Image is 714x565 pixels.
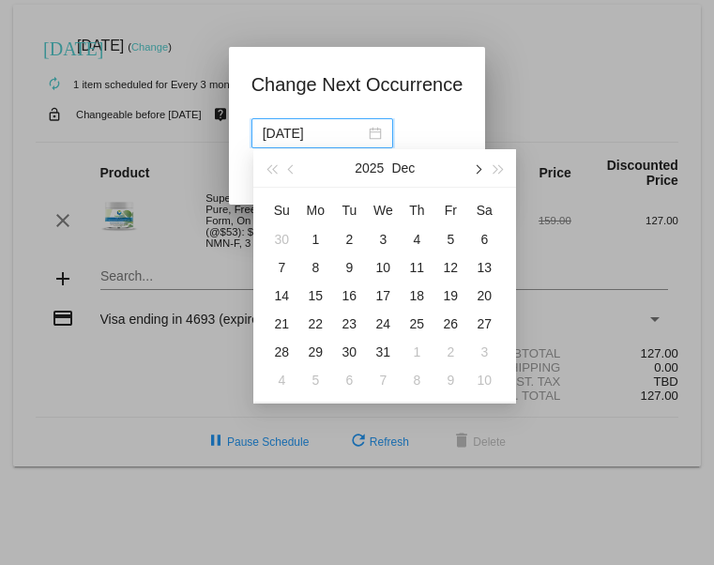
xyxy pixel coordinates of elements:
[467,253,501,282] td: 12/13/2025
[332,195,366,225] th: Tue
[270,284,293,307] div: 14
[366,366,400,394] td: 1/7/2026
[338,313,360,335] div: 23
[366,282,400,310] td: 12/17/2025
[270,313,293,335] div: 21
[270,341,293,363] div: 28
[298,253,332,282] td: 12/8/2025
[265,310,298,338] td: 12/21/2025
[439,256,462,279] div: 12
[366,310,400,338] td: 12/24/2025
[265,225,298,253] td: 11/30/2025
[467,366,501,394] td: 1/10/2026
[372,313,394,335] div: 24
[372,341,394,363] div: 31
[372,284,394,307] div: 17
[338,369,360,391] div: 6
[298,310,332,338] td: 12/22/2025
[366,225,400,253] td: 12/3/2025
[304,256,327,279] div: 8
[488,149,509,187] button: Next year (Control + right)
[405,313,428,335] div: 25
[298,282,332,310] td: 12/15/2025
[304,284,327,307] div: 15
[433,195,467,225] th: Fri
[473,341,495,363] div: 3
[332,366,366,394] td: 1/6/2026
[366,195,400,225] th: Wed
[338,284,360,307] div: 16
[439,228,462,251] div: 5
[265,282,298,310] td: 12/14/2025
[251,69,463,99] h1: Change Next Occurrence
[439,313,462,335] div: 26
[433,253,467,282] td: 12/12/2025
[405,256,428,279] div: 11
[405,228,428,251] div: 4
[282,149,303,187] button: Previous month (PageUp)
[304,313,327,335] div: 22
[467,195,501,225] th: Sat
[265,366,298,394] td: 1/4/2026
[366,338,400,366] td: 12/31/2025
[265,338,298,366] td: 12/28/2025
[298,195,332,225] th: Mon
[338,228,360,251] div: 2
[439,341,462,363] div: 2
[433,310,467,338] td: 12/26/2025
[467,282,501,310] td: 12/20/2025
[400,338,433,366] td: 1/1/2026
[473,313,495,335] div: 27
[433,338,467,366] td: 1/2/2026
[332,310,366,338] td: 12/23/2025
[304,341,327,363] div: 29
[400,310,433,338] td: 12/25/2025
[251,160,334,193] button: Update
[473,369,495,391] div: 10
[270,369,293,391] div: 4
[405,369,428,391] div: 8
[439,284,462,307] div: 19
[433,282,467,310] td: 12/19/2025
[332,282,366,310] td: 12/16/2025
[405,341,428,363] div: 1
[366,253,400,282] td: 12/10/2025
[439,369,462,391] div: 9
[332,338,366,366] td: 12/30/2025
[298,338,332,366] td: 12/29/2025
[391,149,415,187] button: Dec
[304,228,327,251] div: 1
[263,123,365,144] input: Select date
[433,225,467,253] td: 12/5/2025
[467,310,501,338] td: 12/27/2025
[400,253,433,282] td: 12/11/2025
[473,228,495,251] div: 6
[400,225,433,253] td: 12/4/2025
[473,256,495,279] div: 13
[332,253,366,282] td: 12/9/2025
[372,256,394,279] div: 10
[400,366,433,394] td: 1/8/2026
[400,195,433,225] th: Thu
[298,366,332,394] td: 1/5/2026
[467,149,488,187] button: Next month (PageDown)
[270,228,293,251] div: 30
[338,341,360,363] div: 30
[372,228,394,251] div: 3
[467,225,501,253] td: 12/6/2025
[332,225,366,253] td: 12/2/2025
[265,195,298,225] th: Sun
[467,338,501,366] td: 1/3/2026
[372,369,394,391] div: 7
[405,284,428,307] div: 18
[265,253,298,282] td: 12/7/2025
[304,369,327,391] div: 5
[298,225,332,253] td: 12/1/2025
[473,284,495,307] div: 20
[355,149,384,187] button: 2025
[338,256,360,279] div: 9
[270,256,293,279] div: 7
[433,366,467,394] td: 1/9/2026
[400,282,433,310] td: 12/18/2025
[261,149,281,187] button: Last year (Control + left)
